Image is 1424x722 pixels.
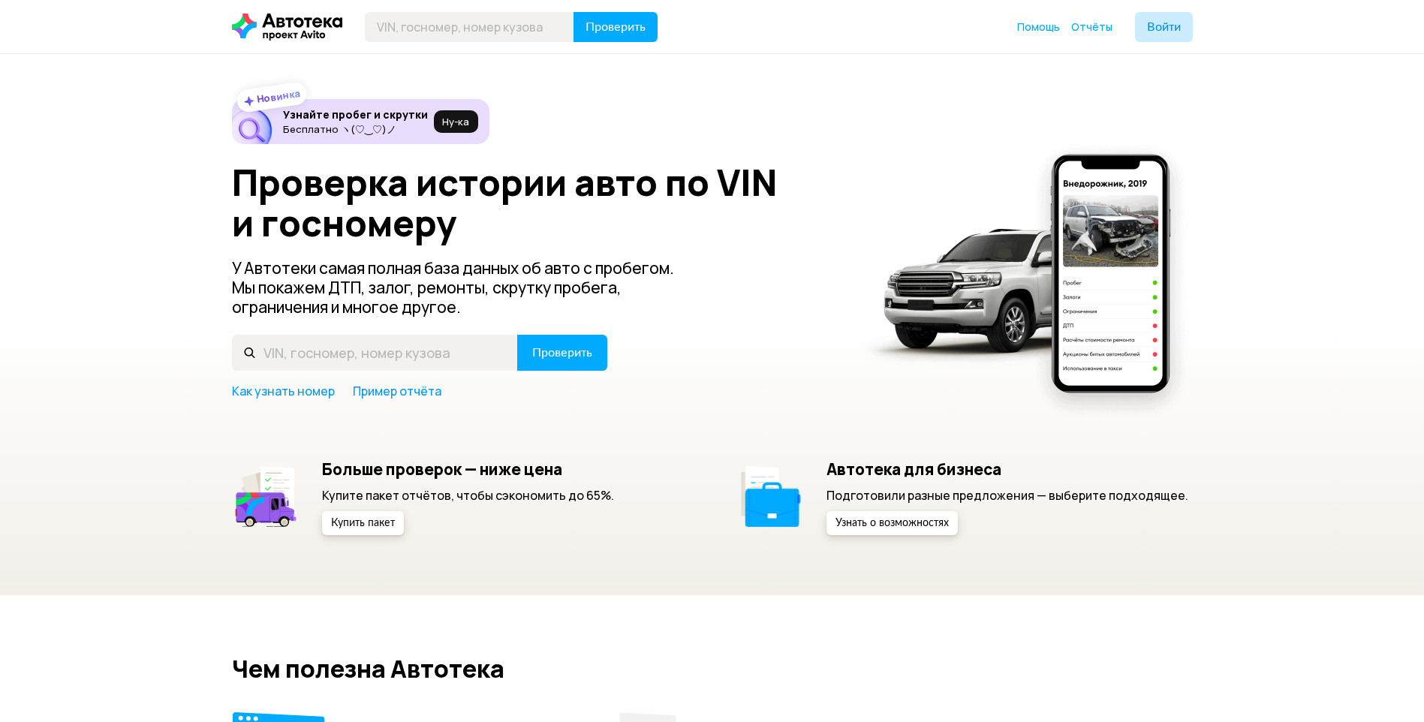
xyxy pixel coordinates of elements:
[365,12,574,42] input: VIN, госномер, номер кузова
[255,86,301,106] strong: Новинка
[232,258,699,317] p: У Автотеки самая полная база данных об авто с пробегом. Мы покажем ДТП, залог, ремонты, скрутку п...
[574,12,658,42] button: Проверить
[517,335,607,371] button: Проверить
[1147,21,1181,33] span: Войти
[353,383,441,399] a: Пример отчёта
[826,511,958,535] button: Узнать о возможностях
[322,459,614,479] h5: Больше проверок — ниже цена
[322,511,404,535] button: Купить пакет
[283,108,428,122] h6: Узнайте пробег и скрутки
[532,347,592,359] span: Проверить
[442,116,469,128] span: Ну‑ка
[1071,20,1112,34] span: Отчёты
[232,162,842,243] h1: Проверка истории авто по VIN и госномеру
[826,487,1188,504] p: Подготовили разные предложения — выберите подходящее.
[1017,20,1060,34] span: Помощь
[1071,20,1112,35] a: Отчёты
[232,655,1193,682] h2: Чем полезна Автотека
[322,487,614,504] p: Купите пакет отчётов, чтобы сэкономить до 65%.
[826,459,1188,479] h5: Автотека для бизнеса
[232,383,335,399] a: Как узнать номер
[835,518,949,528] span: Узнать о возможностях
[232,335,518,371] input: VIN, госномер, номер кузова
[1135,12,1193,42] button: Войти
[283,123,428,135] p: Бесплатно ヽ(♡‿♡)ノ
[1017,20,1060,35] a: Помощь
[586,21,646,33] span: Проверить
[331,518,395,528] span: Купить пакет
